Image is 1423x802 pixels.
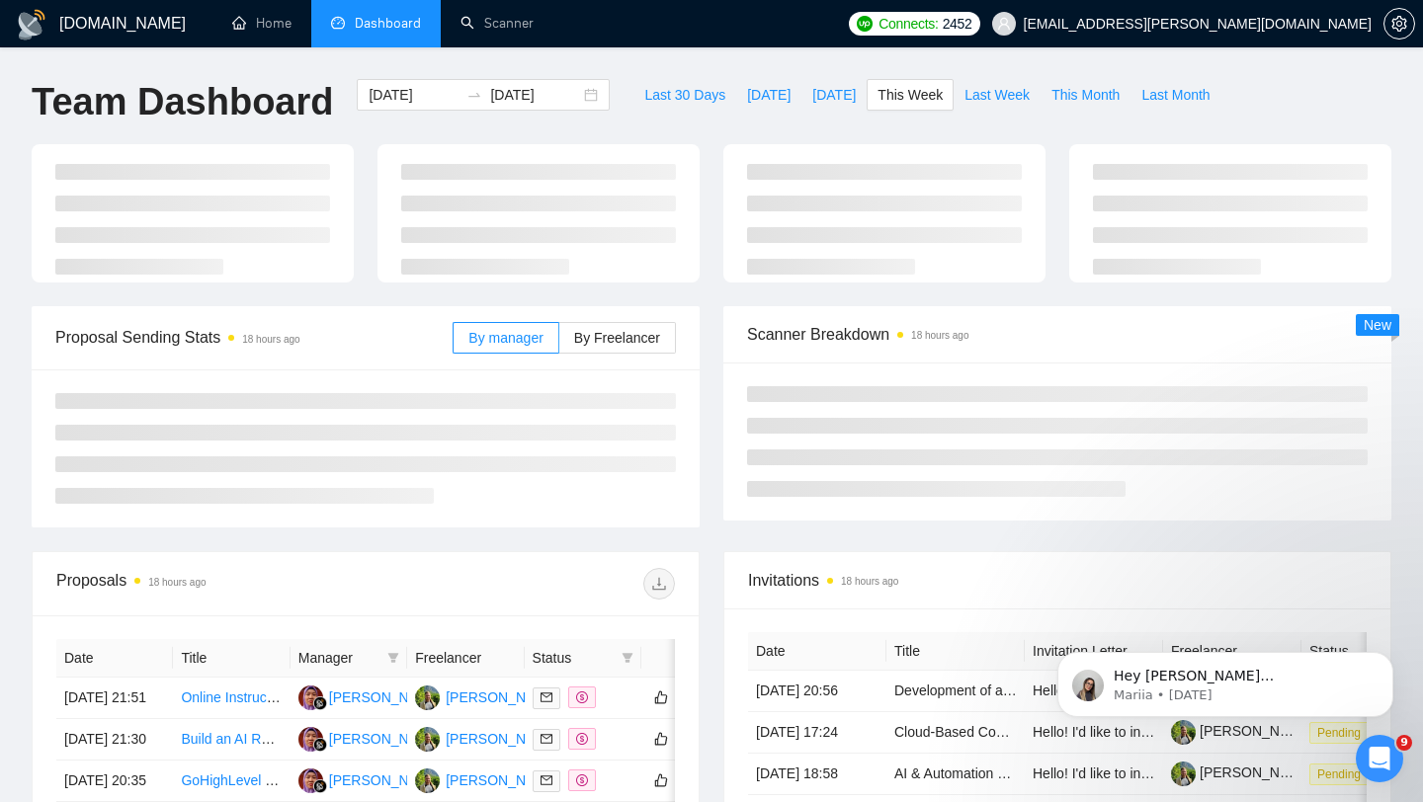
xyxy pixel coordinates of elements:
time: 18 hours ago [148,577,206,588]
img: upwork-logo.png [857,16,873,32]
time: 18 hours ago [911,330,968,341]
a: GoHighLevel Chatbot Setup for Insurance Appointments [181,772,526,788]
td: [DATE] 18:58 [748,754,886,795]
span: mail [541,733,552,745]
div: [PERSON_NAME] [446,686,559,708]
button: This Month [1041,79,1130,111]
img: MK [415,685,440,710]
span: Dashboard [355,15,421,32]
img: gigradar-bm.png [313,738,327,752]
button: [DATE] [801,79,867,111]
div: [PERSON_NAME] [446,728,559,750]
span: like [654,689,668,705]
button: This Week [867,79,954,111]
td: Cloud-Based Construction Estimating Application with AI Features [886,712,1025,754]
div: [PERSON_NAME] [446,769,559,791]
div: [PERSON_NAME] [329,728,443,750]
span: Last Week [964,84,1030,106]
span: Manager [298,647,379,669]
span: This Week [878,84,943,106]
span: filter [387,652,399,664]
span: Pending [1309,763,1369,785]
span: Invitations [748,568,1367,593]
span: Scanner Breakdown [747,322,1368,347]
button: Last Month [1130,79,1220,111]
a: SM[PERSON_NAME] [298,730,443,746]
td: AI & Automation Expert for Marketing, SEO & Business Workflows (Long-Term Collaboration) [886,754,1025,795]
th: Freelancer [407,639,524,678]
span: like [654,731,668,747]
button: like [649,685,673,709]
button: setting [1383,8,1415,40]
a: setting [1383,16,1415,32]
span: Connects: [879,13,938,35]
span: 2452 [943,13,972,35]
span: [DATE] [812,84,856,106]
td: [DATE] 20:35 [56,761,173,802]
span: 9 [1396,735,1412,751]
td: Development of a Multi-AI Agent System Architecture [886,671,1025,712]
span: setting [1384,16,1414,32]
a: SM[PERSON_NAME] [298,688,443,704]
td: [DATE] 21:51 [56,678,173,719]
input: Start date [369,84,459,106]
h1: Team Dashboard [32,79,333,125]
a: Cloud-Based Construction Estimating Application with AI Features [894,724,1298,740]
button: like [649,727,673,751]
a: searchScanner [460,15,534,32]
a: Online Instructor for Comprehensive AI Video Course Creation on AI [181,689,598,705]
a: Build an AI Receptionist Workflow in n8n (Hair Salon Use Case) [181,731,571,747]
span: mail [541,774,552,786]
img: logo [16,9,47,40]
span: Status [533,647,614,669]
iframe: Intercom notifications message [1028,610,1423,749]
td: Online Instructor for Comprehensive AI Video Course Creation on AI [173,678,290,719]
span: [DATE] [747,84,791,106]
span: dollar [576,691,588,703]
button: Last 30 Days [633,79,736,111]
input: End date [490,84,580,106]
span: dollar [576,774,588,786]
a: MK[PERSON_NAME] [415,688,559,704]
span: mail [541,691,552,703]
span: filter [383,643,403,673]
th: Title [886,632,1025,671]
th: Date [56,639,173,678]
span: filter [618,643,637,673]
img: gigradar-bm.png [313,696,327,710]
a: Pending [1309,765,1377,781]
td: [DATE] 17:24 [748,712,886,754]
span: filter [622,652,633,664]
th: Date [748,632,886,671]
th: Title [173,639,290,678]
span: New [1364,317,1391,333]
time: 18 hours ago [242,334,299,345]
a: homeHome [232,15,292,32]
span: dashboard [331,16,345,30]
span: swap-right [466,87,482,103]
span: to [466,87,482,103]
span: This Month [1051,84,1120,106]
th: Manager [291,639,407,678]
span: Last 30 Days [644,84,725,106]
a: [PERSON_NAME] [1171,764,1313,780]
a: SM[PERSON_NAME] [298,771,443,787]
a: MK[PERSON_NAME] [415,730,559,746]
td: [DATE] 20:56 [748,671,886,712]
img: SM [298,768,323,793]
span: Proposal Sending Stats [55,325,453,350]
iframe: Intercom live chat [1356,735,1403,782]
img: SM [298,727,323,752]
span: dollar [576,733,588,745]
span: By manager [468,330,543,346]
button: [DATE] [736,79,801,111]
span: Last Month [1141,84,1210,106]
div: [PERSON_NAME] [329,686,443,708]
span: user [997,17,1011,31]
button: Last Week [954,79,1041,111]
img: c1H6qaiLk507m81Kel3qbCiFt8nt3Oz5Wf3V5ZPF-dbGF4vCaOe6p03OfXLTzabAEe [1171,762,1196,786]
